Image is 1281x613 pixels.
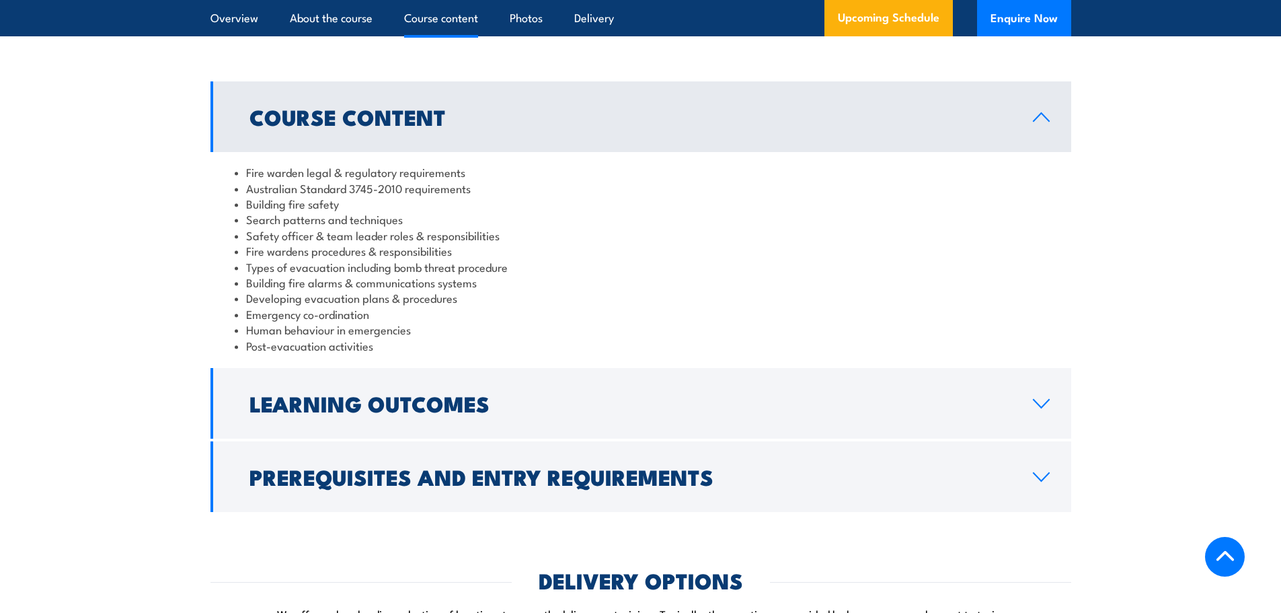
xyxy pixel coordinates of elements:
h2: Course Content [249,107,1011,126]
li: Fire wardens procedures & responsibilities [235,243,1047,258]
a: Learning Outcomes [210,368,1071,439]
h2: Prerequisites and Entry Requirements [249,467,1011,486]
li: Building fire alarms & communications systems [235,275,1047,290]
h2: DELIVERY OPTIONS [539,571,743,589]
li: Search patterns and techniques [235,211,1047,227]
li: Fire warden legal & regulatory requirements [235,164,1047,180]
h2: Learning Outcomes [249,394,1011,412]
li: Building fire safety [235,196,1047,211]
li: Australian Standard 3745-2010 requirements [235,180,1047,196]
li: Safety officer & team leader roles & responsibilities [235,227,1047,243]
li: Emergency co-ordination [235,306,1047,322]
li: Human behaviour in emergencies [235,322,1047,337]
li: Developing evacuation plans & procedures [235,290,1047,305]
li: Types of evacuation including bomb threat procedure [235,259,1047,275]
a: Course Content [210,81,1071,152]
li: Post-evacuation activities [235,338,1047,353]
a: Prerequisites and Entry Requirements [210,441,1071,512]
